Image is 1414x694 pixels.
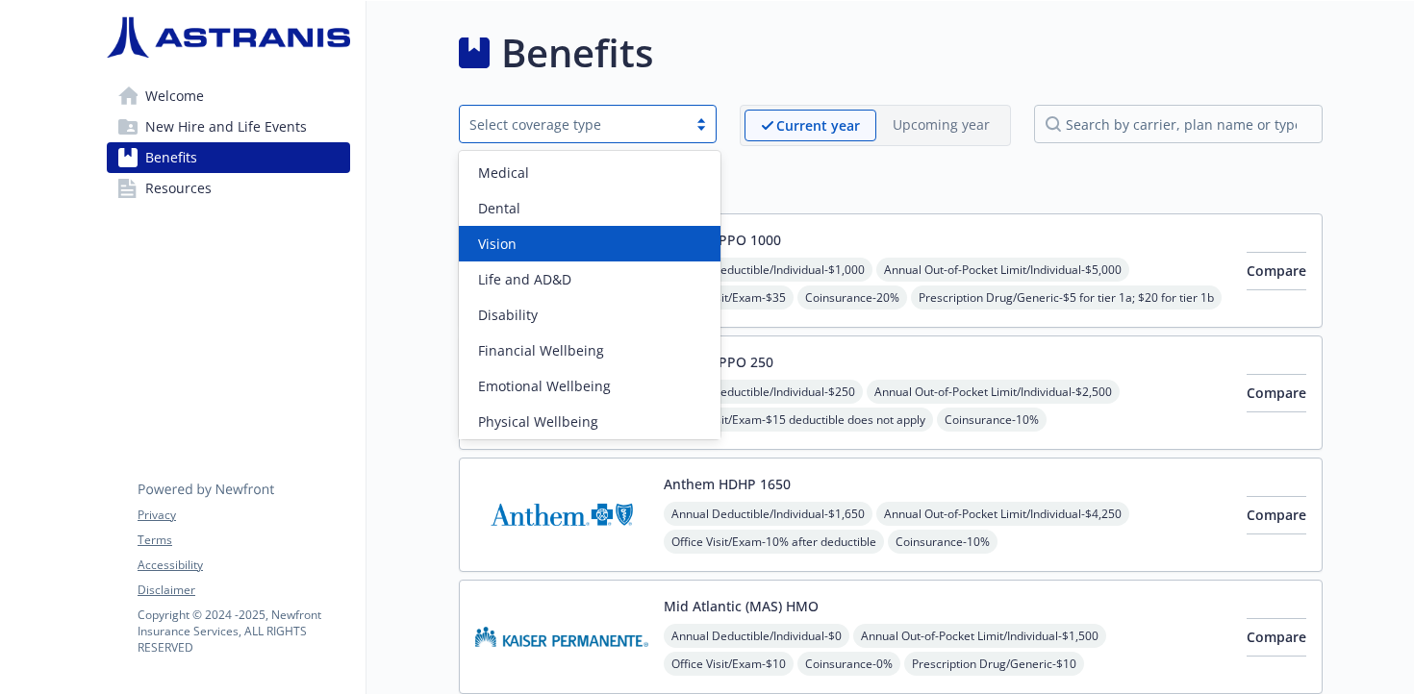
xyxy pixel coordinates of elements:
[138,607,349,656] p: Copyright © 2024 - 2025 , Newfront Insurance Services, ALL RIGHTS RESERVED
[853,624,1106,648] span: Annual Out-of-Pocket Limit/Individual - $1,500
[1247,496,1306,534] button: Compare
[664,502,872,526] span: Annual Deductible/Individual - $1,650
[893,114,990,135] p: Upcoming year
[876,258,1129,282] span: Annual Out-of-Pocket Limit/Individual - $5,000
[776,115,860,136] p: Current year
[664,530,884,554] span: Office Visit/Exam - 10% after deductible
[478,376,611,396] span: Emotional Wellbeing
[664,230,781,250] button: Anthem PPO 1000
[664,474,791,494] button: Anthem HDHP 1650
[664,624,849,648] span: Annual Deductible/Individual - $0
[107,81,350,112] a: Welcome
[107,173,350,204] a: Resources
[145,81,204,112] span: Welcome
[1034,105,1323,143] input: search by carrier, plan name or type
[1247,374,1306,412] button: Compare
[469,114,677,135] div: Select coverage type
[867,380,1120,404] span: Annual Out-of-Pocket Limit/Individual - $2,500
[1247,384,1306,402] span: Compare
[478,269,571,289] span: Life and AD&D
[501,24,653,82] h1: Benefits
[138,507,349,524] a: Privacy
[138,557,349,574] a: Accessibility
[1247,628,1306,646] span: Compare
[478,305,538,325] span: Disability
[107,112,350,142] a: New Hire and Life Events
[797,285,907,310] span: Coinsurance - 20%
[876,502,1129,526] span: Annual Out-of-Pocket Limit/Individual - $4,250
[664,652,794,676] span: Office Visit/Exam - $10
[1247,261,1306,280] span: Compare
[664,596,819,616] button: Mid Atlantic (MAS) HMO
[107,142,350,173] a: Benefits
[664,380,863,404] span: Annual Deductible/Individual - $250
[478,198,520,218] span: Dental
[888,530,997,554] span: Coinsurance - 10%
[138,582,349,599] a: Disclaimer
[138,532,349,549] a: Terms
[475,474,648,556] img: Anthem Blue Cross carrier logo
[904,652,1084,676] span: Prescription Drug/Generic - $10
[1247,252,1306,290] button: Compare
[664,285,794,310] span: Office Visit/Exam - $35
[664,258,872,282] span: Annual Deductible/Individual - $1,000
[145,173,212,204] span: Resources
[475,596,648,678] img: Kaiser Permanente Insurance Company carrier logo
[478,234,517,254] span: Vision
[876,110,1006,141] span: Upcoming year
[478,340,604,360] span: Financial Wellbeing
[478,411,598,432] span: Physical Wellbeing
[664,408,933,432] span: Office Visit/Exam - $15 deductible does not apply
[911,285,1222,310] span: Prescription Drug/Generic - $5 for tier 1a; $20 for tier 1b
[145,142,197,173] span: Benefits
[797,652,900,676] span: Coinsurance - 0%
[459,169,1323,198] h2: Medical
[1247,618,1306,657] button: Compare
[478,162,529,183] span: Medical
[937,408,1047,432] span: Coinsurance - 10%
[145,112,307,142] span: New Hire and Life Events
[1247,506,1306,524] span: Compare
